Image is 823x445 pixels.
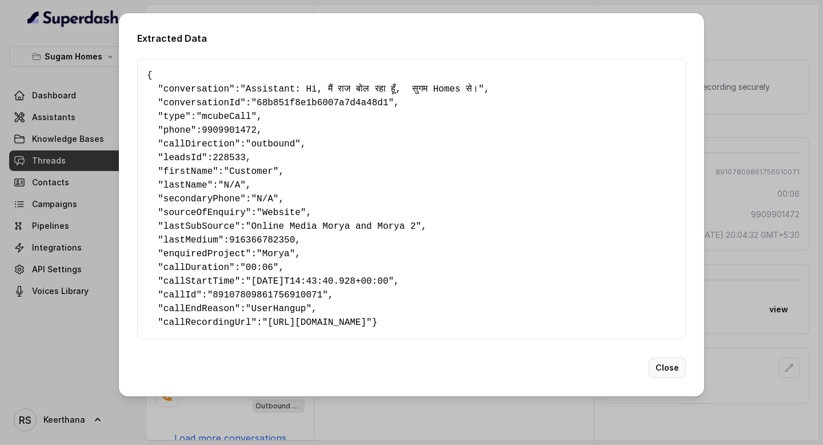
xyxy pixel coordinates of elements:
span: callId [163,290,197,300]
span: callDirection [163,139,235,149]
span: "outbound" [246,139,301,149]
span: "[URL][DOMAIN_NAME]" [262,317,372,328]
span: 228533 [213,153,246,163]
span: callEndReason [163,304,235,314]
button: Close [649,357,686,378]
span: enquiredProject [163,249,246,259]
span: "UserHangup" [246,304,311,314]
span: secondaryPhone [163,194,240,204]
span: "Website" [257,208,306,218]
span: "Assistant: Hi, मैं राज बोल रहा हूँ, सुगम Homes से।" [240,84,484,94]
span: "89107809861756910071" [207,290,328,300]
span: "Online Media Morya and Morya 2" [246,221,421,232]
span: leadsId [163,153,202,163]
span: 9909901472 [202,125,257,136]
span: "Morya" [257,249,295,259]
span: 916366782350 [229,235,295,245]
span: sourceOfEnquiry [163,208,246,218]
pre: { " ": , " ": , " ": , " ": , " ": , " ": , " ": , " ": , " ": , " ": , " ": , " ": , " ": , " ":... [147,69,676,329]
span: "[DATE]T14:43:40.928+00:00" [246,276,394,287]
span: lastMedium [163,235,218,245]
span: "00:06" [240,263,278,273]
h2: Extracted Data [137,31,686,45]
span: lastSubSource [163,221,235,232]
span: phone [163,125,191,136]
span: firstName [163,166,213,177]
span: "68b851f8e1b6007a7d4a48d1" [251,98,394,108]
span: "mcubeCall" [196,112,257,122]
span: lastName [163,180,207,190]
span: callStartTime [163,276,235,287]
span: callDuration [163,263,229,273]
span: conversation [163,84,229,94]
span: conversationId [163,98,240,108]
span: "Customer" [223,166,278,177]
span: "N/A" [251,194,278,204]
span: callRecordingUrl [163,317,251,328]
span: type [163,112,185,122]
span: "N/A" [218,180,246,190]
